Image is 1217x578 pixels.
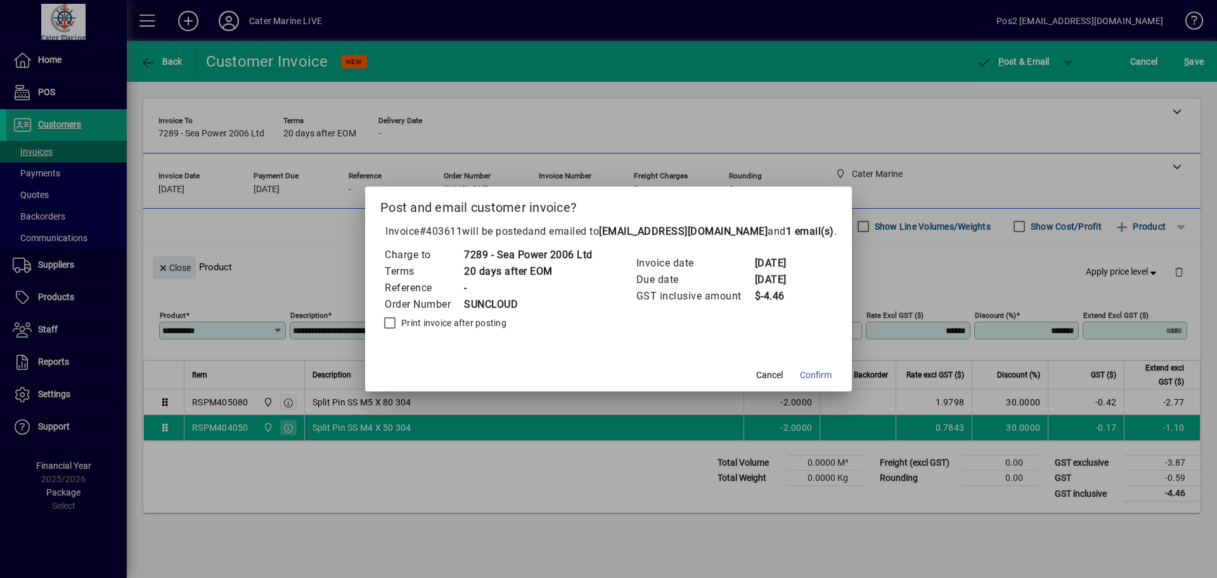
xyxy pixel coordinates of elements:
[754,255,805,272] td: [DATE]
[384,280,463,296] td: Reference
[384,247,463,263] td: Charge to
[365,187,852,223] h2: Post and email customer invoice?
[463,296,593,313] td: SUNCLOUD
[463,263,593,280] td: 20 days after EOM
[380,224,837,239] p: Invoice will be posted .
[528,225,834,237] span: and emailed to
[384,263,463,280] td: Terms
[754,272,805,288] td: [DATE]
[599,225,768,237] b: [EMAIL_ADDRESS][DOMAIN_NAME]
[384,296,463,313] td: Order Number
[800,369,832,382] span: Confirm
[795,364,837,386] button: Confirm
[463,247,593,263] td: 7289 - Sea Power 2006 Ltd
[754,288,805,305] td: $-4.46
[399,317,506,329] label: Print invoice after posting
[756,369,783,382] span: Cancel
[749,364,790,386] button: Cancel
[420,225,463,237] span: #403611
[463,280,593,296] td: -
[636,272,754,288] td: Due date
[636,288,754,305] td: GST inclusive amount
[636,255,754,272] td: Invoice date
[786,225,834,237] b: 1 email(s)
[768,225,834,237] span: and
